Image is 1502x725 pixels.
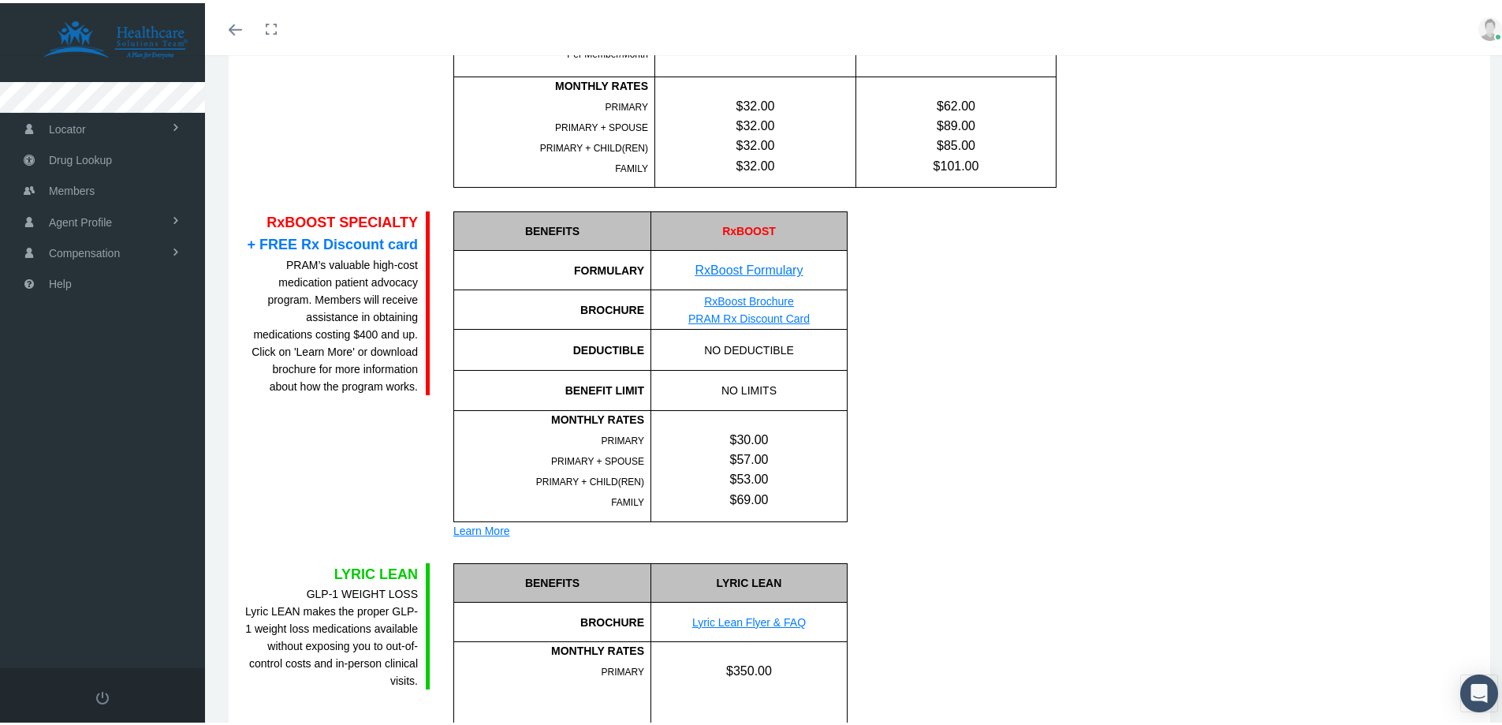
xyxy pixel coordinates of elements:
span: PRIMARY + CHILD(REN) [540,140,648,151]
div: Learn More [453,519,848,536]
span: + FREE Rx Discount card [247,234,418,249]
div: $32.00 [655,153,855,173]
div: RxBOOST SPECIALTY [244,208,418,253]
div: $350.00 [651,658,847,678]
span: FAMILY [615,160,648,171]
div: NO LIMITS [650,368,847,407]
div: $89.00 [856,113,1056,133]
div: $101.00 [856,153,1056,173]
div: BROCHURE [453,600,650,639]
div: LYRIC LEAN [650,560,847,600]
div: PRAM’s valuable high-cost medication patient advocacy program. Members will receive assistance in... [244,253,418,392]
div: Open Intercom Messenger [1460,671,1498,709]
span: Help [49,266,72,296]
div: $32.00 [655,133,855,152]
span: Agent Profile [49,204,112,234]
img: user-placeholder.jpg [1478,14,1502,38]
div: $32.00 [655,113,855,133]
div: $32.00 [655,93,855,113]
span: PRIMARY [606,99,648,110]
div: $85.00 [856,133,1056,152]
div: MONTHLY RATES [454,408,644,425]
span: PRIMARY + SPOUSE [555,119,648,130]
img: HEALTHCARE SOLUTIONS TEAM, LLC [20,17,210,57]
a: Lyric Lean Flyer & FAQ [692,613,806,626]
span: PRIMARY [602,663,644,675]
div: MONTHLY RATES [454,639,644,656]
div: $30.00 [651,427,847,447]
div: GLP-1 WEIGHT LOSS Lyric LEAN makes the proper GLP-1 weight loss medications available without exp... [244,582,418,686]
span: PRIMARY [602,432,644,443]
div: NO DEDUCTIBLE [650,327,847,367]
span: PRIMARY + CHILD(REN) [536,473,644,484]
div: $62.00 [856,93,1056,113]
span: Locator [49,111,86,141]
a: PRAM Rx Discount Card [688,309,810,322]
div: $69.00 [651,487,847,506]
span: Members [49,173,95,203]
div: FORMULARY [453,248,650,287]
div: BENEFITS [453,560,650,600]
div: $53.00 [651,466,847,486]
div: DEDUCTIBLE [454,338,644,356]
div: RxBOOST [650,208,847,248]
span: PRIMARY + SPOUSE [551,453,644,464]
div: BENEFIT LIMIT [454,379,644,396]
a: RxBoost Formulary [695,260,803,274]
div: BROCHURE [453,287,650,327]
span: Compensation [49,235,120,265]
div: BENEFITS [453,208,650,248]
span: Drug Lookup [49,142,112,172]
span: FAMILY [611,494,644,505]
div: $57.00 [651,447,847,466]
div: LYRIC LEAN [244,560,418,582]
div: MONTHLY RATES [454,74,648,92]
a: RxBoost Brochure [704,292,794,305]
